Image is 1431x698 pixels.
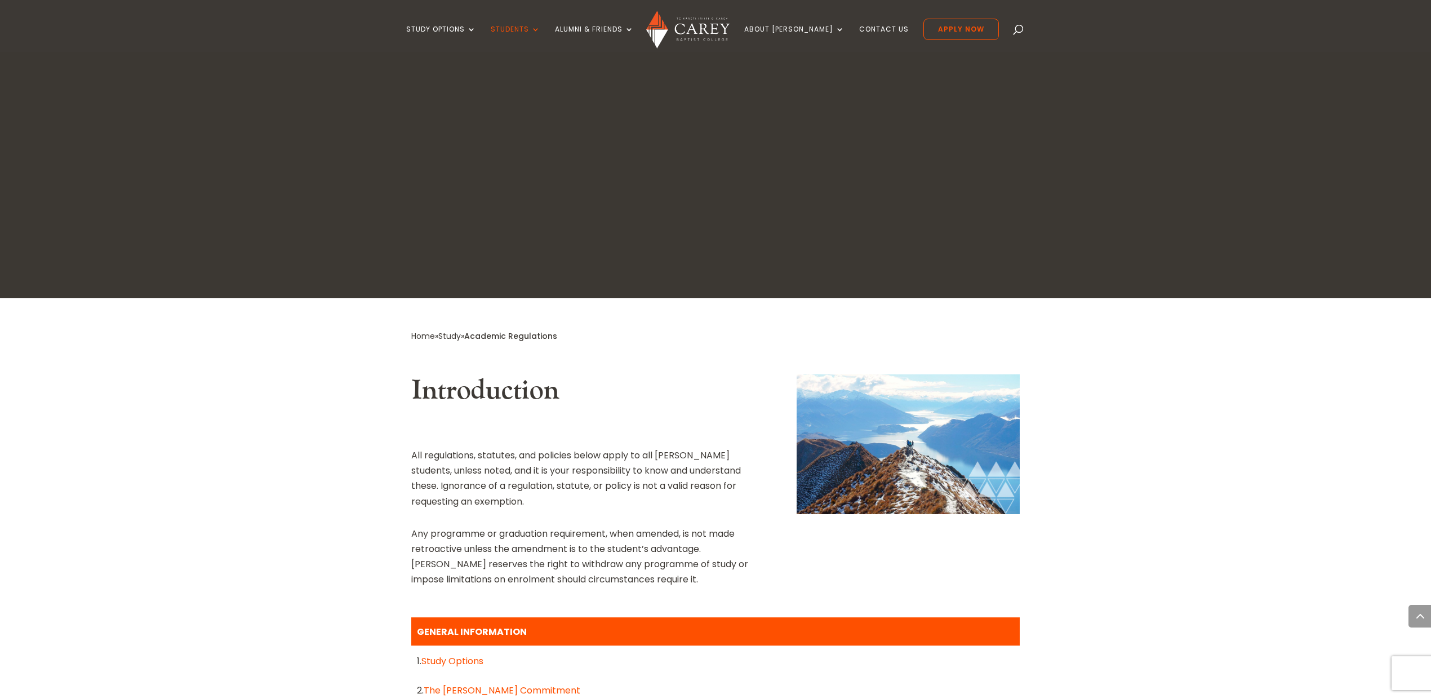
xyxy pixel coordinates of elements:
[744,25,845,52] a: About [PERSON_NAME]
[411,330,435,342] a: Home
[464,330,557,342] span: Academic Regulations
[421,655,483,668] a: Study Options
[797,374,1020,514] img: group people climbing mountain
[923,19,999,40] a: Apply Now
[555,25,634,52] a: Alumni & Friends
[411,330,557,342] span: » »
[859,25,909,52] a: Contact Us
[646,11,729,48] img: Carey Baptist College
[491,25,540,52] a: Students
[438,330,461,342] a: Study
[411,526,763,587] div: Any programme or graduation requirement, when amended, is not made retroactive unless the amendme...
[417,625,527,638] strong: GENERAL INFORMATION
[417,683,1014,698] div: 2.
[411,374,763,413] h2: Introduction
[406,25,476,52] a: Study Options
[411,448,763,509] div: All regulations, statutes, and policies below apply to all [PERSON_NAME] students, unless noted, ...
[417,653,1014,669] div: 1.
[424,684,580,697] a: The [PERSON_NAME] Commitment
